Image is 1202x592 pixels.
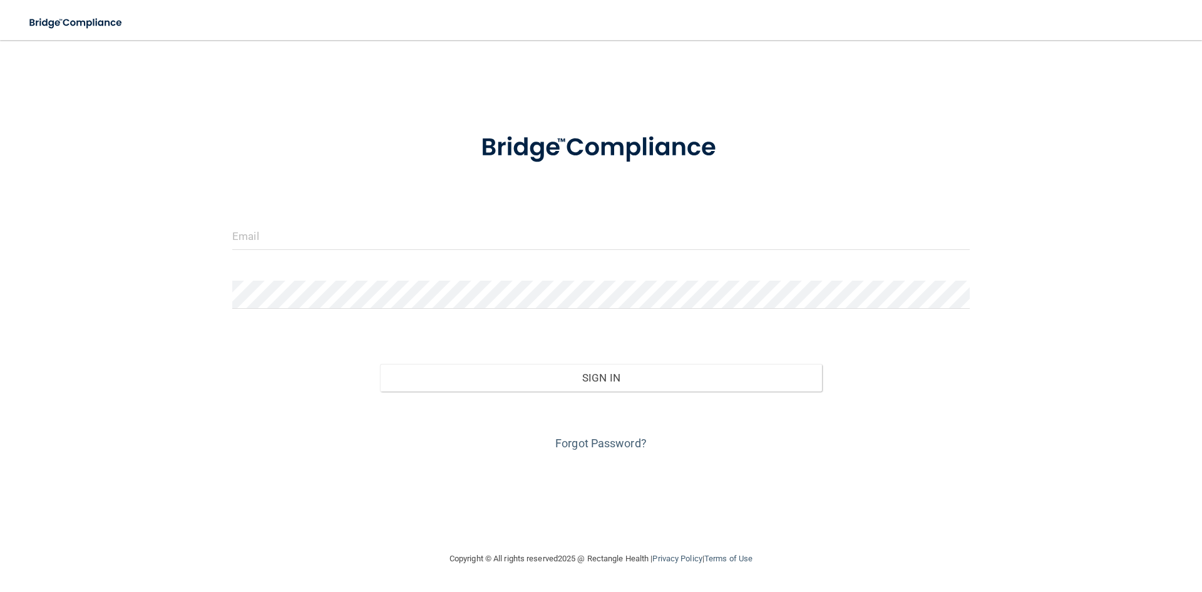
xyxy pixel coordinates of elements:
[455,115,747,180] img: bridge_compliance_login_screen.278c3ca4.svg
[380,364,823,392] button: Sign In
[652,554,702,563] a: Privacy Policy
[555,437,647,450] a: Forgot Password?
[19,10,134,36] img: bridge_compliance_login_screen.278c3ca4.svg
[704,554,753,563] a: Terms of Use
[232,222,970,250] input: Email
[372,539,830,579] div: Copyright © All rights reserved 2025 @ Rectangle Health | |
